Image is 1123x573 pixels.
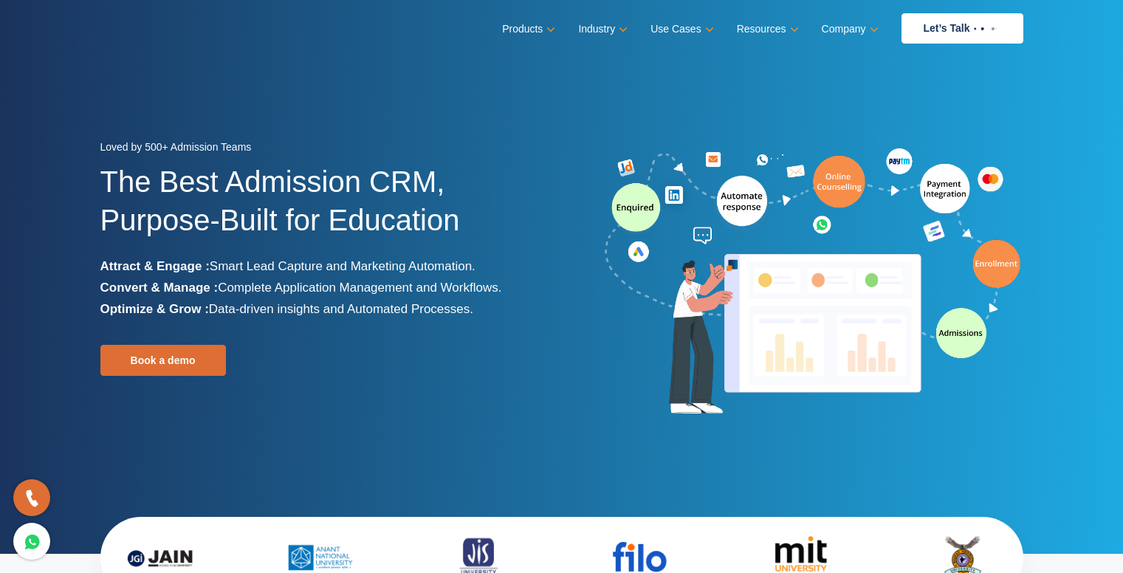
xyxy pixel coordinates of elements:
a: Company [822,18,876,40]
span: Data-driven insights and Automated Processes. [209,302,473,316]
b: Convert & Manage : [100,281,219,295]
a: Industry [578,18,625,40]
a: Book a demo [100,345,226,376]
a: Resources [737,18,796,40]
b: Optimize & Grow : [100,302,209,316]
b: Attract & Engage : [100,259,210,273]
a: Let’s Talk [902,13,1023,44]
a: Use Cases [650,18,710,40]
span: Smart Lead Capture and Marketing Automation. [210,259,475,273]
img: admission-software-home-page-header [602,145,1023,420]
span: Complete Application Management and Workflows. [218,281,501,295]
a: Products [502,18,552,40]
div: Loved by 500+ Admission Teams [100,137,551,162]
h1: The Best Admission CRM, Purpose-Built for Education [100,162,551,255]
